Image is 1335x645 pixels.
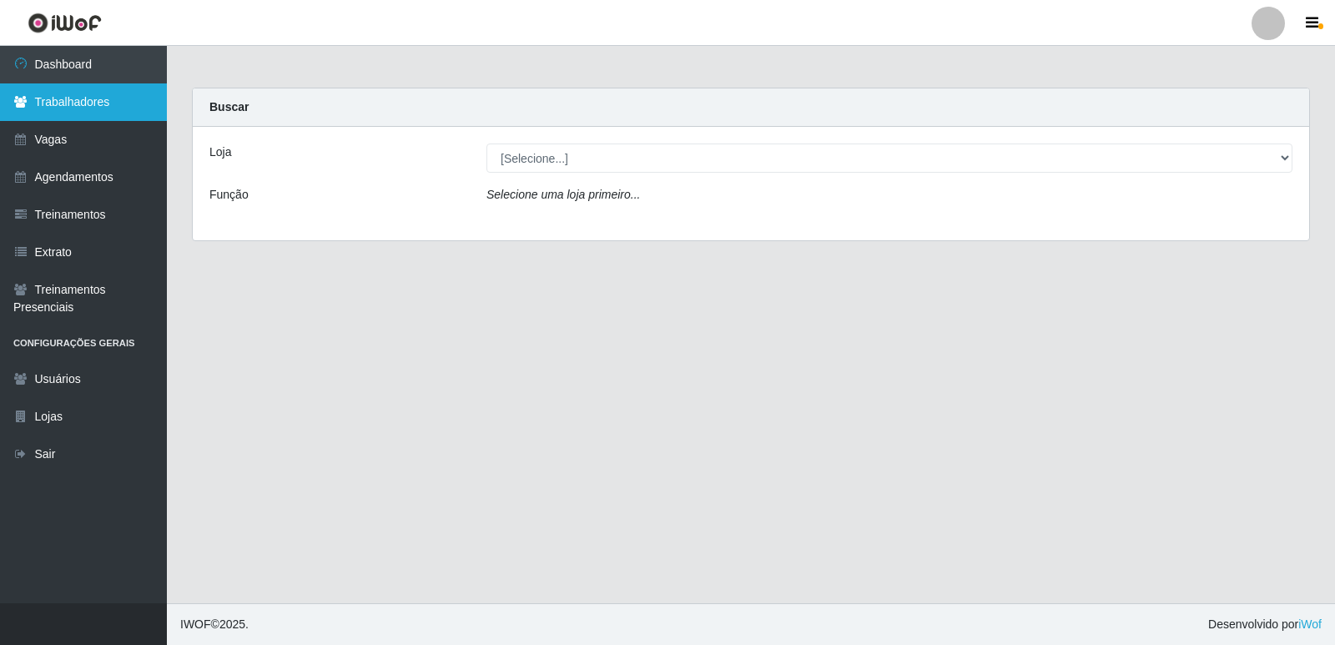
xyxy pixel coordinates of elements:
span: IWOF [180,617,211,631]
span: © 2025 . [180,616,249,633]
i: Selecione uma loja primeiro... [486,188,640,201]
label: Loja [209,144,231,161]
a: iWof [1298,617,1322,631]
strong: Buscar [209,100,249,113]
label: Função [209,186,249,204]
img: CoreUI Logo [28,13,102,33]
span: Desenvolvido por [1208,616,1322,633]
